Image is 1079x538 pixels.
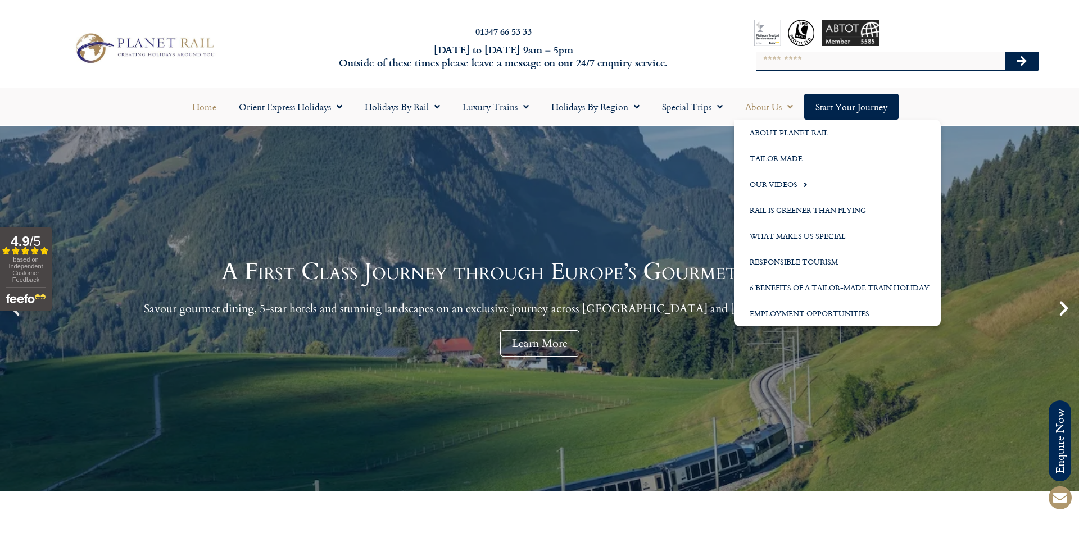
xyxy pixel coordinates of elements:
[734,249,941,275] a: Responsible Tourism
[734,145,941,171] a: Tailor Made
[734,197,941,223] a: Rail is Greener than Flying
[804,94,899,120] a: Start your Journey
[540,94,651,120] a: Holidays by Region
[1005,52,1038,70] button: Search
[228,94,353,120] a: Orient Express Holidays
[451,94,540,120] a: Luxury Trains
[70,30,218,66] img: Planet Rail Train Holidays Logo
[475,25,532,38] a: 01347 66 53 33
[734,300,941,326] a: Employment Opportunities
[144,302,936,316] p: Savour gourmet dining, 5-star hotels and stunning landscapes on an exclusive journey across [GEOG...
[734,171,941,197] a: Our Videos
[734,223,941,249] a: What Makes us Special
[500,330,579,357] a: Learn More
[353,94,451,120] a: Holidays by Rail
[651,94,734,120] a: Special Trips
[734,120,941,326] ul: About Us
[6,94,1073,120] nav: Menu
[1054,299,1073,318] div: Next slide
[181,94,228,120] a: Home
[734,275,941,300] a: 6 Benefits of a Tailor-Made Train Holiday
[144,260,936,284] h1: A First Class Journey through Europe’s Gourmet Heartland
[291,43,717,70] h6: [DATE] to [DATE] 9am – 5pm Outside of these times please leave a message on our 24/7 enquiry serv...
[734,94,804,120] a: About Us
[734,120,941,145] a: About Planet Rail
